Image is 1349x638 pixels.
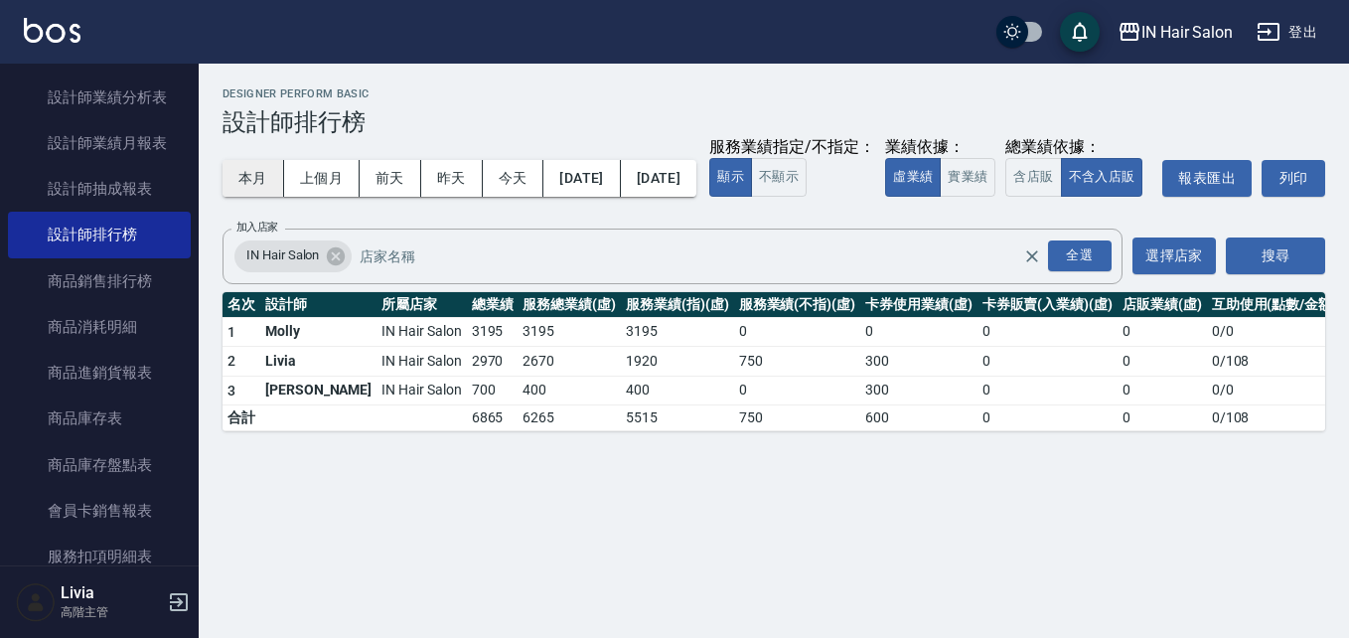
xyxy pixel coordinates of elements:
[1207,292,1342,318] th: 互助使用(點數/金額)
[977,347,1118,377] td: 0
[1005,137,1152,158] div: 總業績依據：
[734,405,860,431] td: 750
[61,583,162,603] h5: Livia
[236,220,278,235] label: 加入店家
[8,166,191,212] a: 設計師抽成報表
[1118,317,1207,347] td: 0
[1118,292,1207,318] th: 店販業績(虛)
[885,158,941,197] button: 虛業績
[223,405,260,431] td: 合計
[621,405,734,431] td: 5515
[467,292,519,318] th: 總業績
[8,120,191,166] a: 設計師業績月報表
[977,317,1118,347] td: 0
[8,212,191,257] a: 設計師排行榜
[709,137,875,158] div: 服務業績指定/不指定：
[1162,160,1252,197] button: 報表匯出
[1207,317,1342,347] td: 0 / 0
[977,376,1118,405] td: 0
[518,347,621,377] td: 2670
[860,405,977,431] td: 600
[940,158,995,197] button: 實業績
[518,405,621,431] td: 6265
[621,292,734,318] th: 服務業績(指)(虛)
[16,582,56,622] img: Person
[376,292,466,318] th: 所屬店家
[24,18,80,43] img: Logo
[709,158,752,197] button: 顯示
[223,108,1325,136] h3: 設計師排行榜
[1118,376,1207,405] td: 0
[61,603,162,621] p: 高階主管
[1207,347,1342,377] td: 0 / 108
[1141,20,1233,45] div: IN Hair Salon
[518,292,621,318] th: 服務總業績(虛)
[518,317,621,347] td: 3195
[1048,240,1112,271] div: 全選
[734,317,860,347] td: 0
[621,347,734,377] td: 1920
[260,292,376,318] th: 設計師
[376,317,466,347] td: IN Hair Salon
[260,317,376,347] td: Molly
[1005,158,1061,197] button: 含店販
[467,347,519,377] td: 2970
[1207,405,1342,431] td: 0 / 108
[1226,238,1325,274] button: 搜尋
[734,292,860,318] th: 服務業績(不指)(虛)
[467,376,519,405] td: 700
[260,347,376,377] td: Livia
[360,160,421,197] button: 前天
[1262,160,1325,197] button: 列印
[518,376,621,405] td: 400
[734,376,860,405] td: 0
[621,317,734,347] td: 3195
[223,87,1325,100] h2: Designer Perform Basic
[1018,242,1046,270] button: Clear
[8,488,191,534] a: 會員卡銷售報表
[8,75,191,120] a: 設計師業績分析表
[421,160,483,197] button: 昨天
[1110,12,1241,53] button: IN Hair Salon
[227,383,235,399] span: 3
[483,160,544,197] button: 今天
[977,405,1118,431] td: 0
[223,292,1342,432] table: a dense table
[734,347,860,377] td: 750
[860,376,977,405] td: 300
[8,442,191,488] a: 商品庫存盤點表
[621,376,734,405] td: 400
[223,292,260,318] th: 名次
[8,396,191,441] a: 商品庫存表
[8,534,191,579] a: 服務扣項明細表
[977,292,1118,318] th: 卡券販賣(入業績)(虛)
[1249,14,1325,51] button: 登出
[860,347,977,377] td: 300
[467,405,519,431] td: 6865
[223,160,284,197] button: 本月
[8,304,191,350] a: 商品消耗明細
[8,350,191,396] a: 商品進銷貨報表
[227,353,235,369] span: 2
[234,245,331,265] span: IN Hair Salon
[1044,237,1116,275] button: Open
[621,160,696,197] button: [DATE]
[8,258,191,304] a: 商品銷售排行榜
[1118,405,1207,431] td: 0
[1061,158,1143,197] button: 不含入店販
[234,240,352,272] div: IN Hair Salon
[860,317,977,347] td: 0
[376,376,466,405] td: IN Hair Salon
[227,324,235,340] span: 1
[1207,376,1342,405] td: 0 / 0
[543,160,620,197] button: [DATE]
[284,160,360,197] button: 上個月
[355,239,1057,273] input: 店家名稱
[1118,347,1207,377] td: 0
[885,137,995,158] div: 業績依據：
[376,347,466,377] td: IN Hair Salon
[751,158,807,197] button: 不顯示
[1060,12,1100,52] button: save
[467,317,519,347] td: 3195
